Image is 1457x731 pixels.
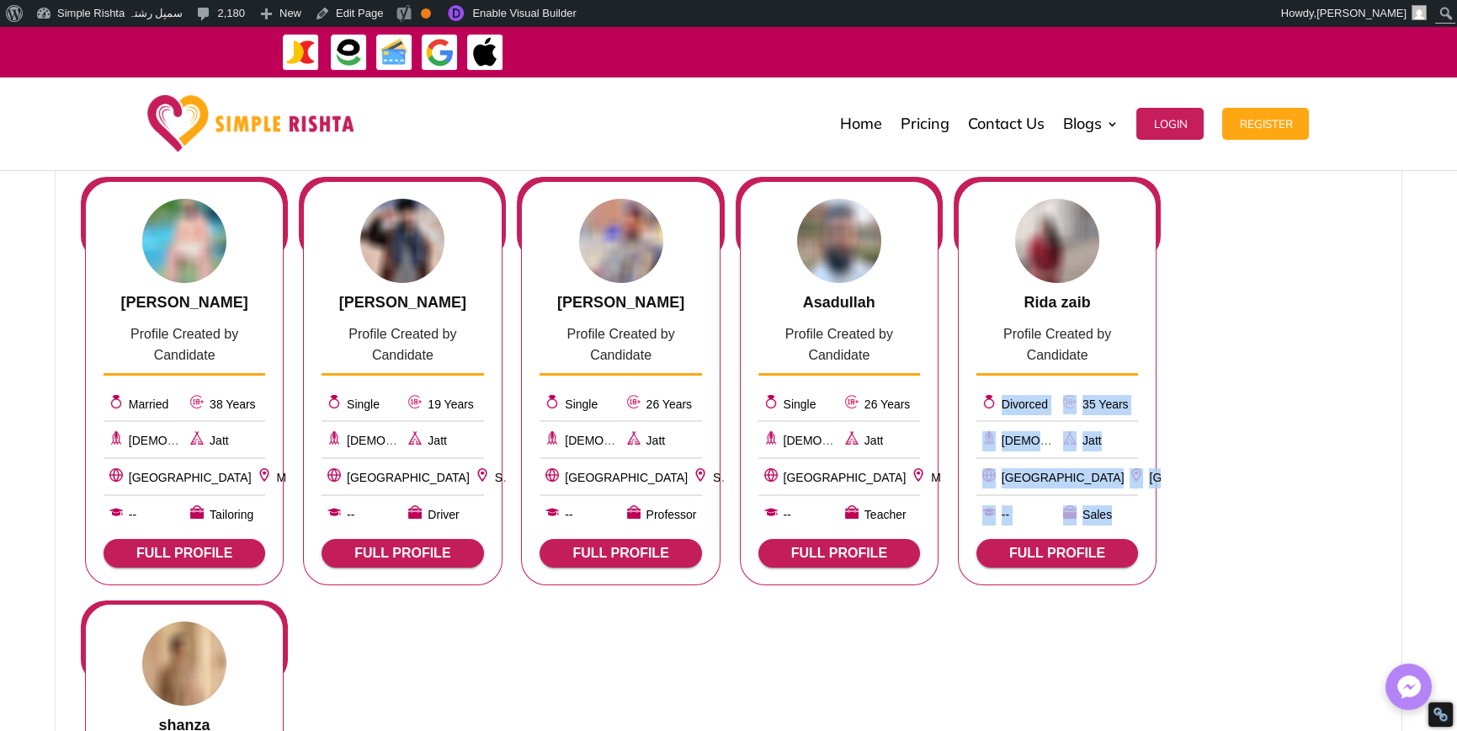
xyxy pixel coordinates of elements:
[347,505,354,526] span: --
[646,434,666,447] span: Jatt
[1136,82,1204,166] a: Login
[1222,82,1309,166] a: Register
[277,471,312,484] span: Multan
[931,471,966,484] span: Multan
[864,398,911,411] span: 26 Years
[565,471,688,484] span: [GEOGRAPHIC_DATA]
[142,199,226,283] img: oPy38BHGbbBCxYVM8AAAAASUVORK5CYII=
[1002,505,1009,526] span: --
[646,398,693,411] span: 26 Years
[360,199,444,283] img: gxAAAAAElFTkSuQmCC
[210,434,229,447] span: Jatt
[330,34,368,72] img: EasyPaisa-icon
[803,294,875,311] span: Asadullah
[784,398,816,411] span: Single
[466,34,504,72] img: ApplePay-icon
[45,98,59,111] img: tab_domain_overview_orange.svg
[375,34,413,72] img: Credit Cards
[421,34,459,72] img: GooglePay-icon
[347,434,479,447] span: [DEMOGRAPHIC_DATA]
[47,27,82,40] div: v 4.0.25
[864,505,907,526] span: Teacher
[495,471,530,484] span: Sialkot
[839,82,881,166] a: Home
[784,434,916,447] span: [DEMOGRAPHIC_DATA]
[1136,108,1204,140] button: Login
[864,434,884,447] span: Jatt
[117,546,253,561] span: FULL PROFILE
[1002,434,1134,447] span: [DEMOGRAPHIC_DATA]
[129,398,168,411] span: Married
[428,398,474,411] span: 19 Years
[1024,294,1091,311] span: Rida zaib
[121,294,248,311] span: [PERSON_NAME]
[567,327,675,362] span: Profile Created by Candidate
[713,471,748,484] span: Sialkot
[104,539,266,568] button: FULL PROFILE
[646,505,697,526] span: Professor
[557,294,684,311] span: [PERSON_NAME]
[579,199,663,283] img: 4vtNz8ZlxFwFUAAAAASUVORK5CYII=
[1082,434,1102,447] span: Jatt
[1392,670,1426,704] img: Messenger
[348,327,456,362] span: Profile Created by Candidate
[335,546,471,561] span: FULL PROFILE
[1082,505,1112,526] span: Sales
[322,539,484,568] button: FULL PROFILE
[990,546,1125,561] span: FULL PROFILE
[1082,398,1129,411] span: 35 Years
[772,546,907,561] span: FULL PROFILE
[565,434,697,447] span: [DEMOGRAPHIC_DATA]
[1149,471,1272,484] span: [GEOGRAPHIC_DATA]
[565,505,572,526] span: --
[64,99,151,110] div: Domain Overview
[1222,108,1309,140] button: Register
[428,434,447,447] span: Jatt
[186,99,284,110] div: Keywords by Traffic
[976,539,1139,568] button: FULL PROFILE
[1062,82,1118,166] a: Blogs
[282,34,320,72] img: JazzCash-icon
[1433,707,1449,723] div: Restore Info Box &#10;&#10;NoFollow Info:&#10; META-Robots NoFollow: &#09;true&#10; META-Robots N...
[967,82,1044,166] a: Contact Us
[210,505,253,526] span: Tailoring
[129,471,252,484] span: [GEOGRAPHIC_DATA]
[553,546,689,561] span: FULL PROFILE
[129,505,136,526] span: --
[210,398,256,411] span: 38 Years
[130,327,238,362] span: Profile Created by Candidate
[900,82,949,166] a: Pricing
[428,505,459,526] span: Driver
[168,98,181,111] img: tab_keywords_by_traffic_grey.svg
[1316,7,1406,19] span: [PERSON_NAME]
[339,294,466,311] span: [PERSON_NAME]
[1002,471,1125,484] span: [GEOGRAPHIC_DATA]
[44,44,185,57] div: Domain: [DOMAIN_NAME]
[1002,398,1048,411] span: Divorced
[347,398,380,411] span: Single
[797,199,881,283] img: 9vfv5Lo3JKMJ8AAAAASUVORK5CYII=
[1003,327,1111,362] span: Profile Created by Candidate
[27,27,40,40] img: logo_orange.svg
[758,539,921,568] button: FULL PROFILE
[142,622,226,706] img: AY51bSIQlSVMAAAAAElFTkSuQmCC
[27,44,40,57] img: website_grey.svg
[421,8,431,19] div: OK
[565,398,598,411] span: Single
[129,434,261,447] span: [DEMOGRAPHIC_DATA]
[785,327,893,362] span: Profile Created by Candidate
[540,539,702,568] button: FULL PROFILE
[784,505,791,526] span: --
[347,471,470,484] span: [GEOGRAPHIC_DATA]
[784,471,907,484] span: [GEOGRAPHIC_DATA]
[1015,199,1099,283] img: wHznIgGCD8bigAAAABJRU5ErkJggg==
